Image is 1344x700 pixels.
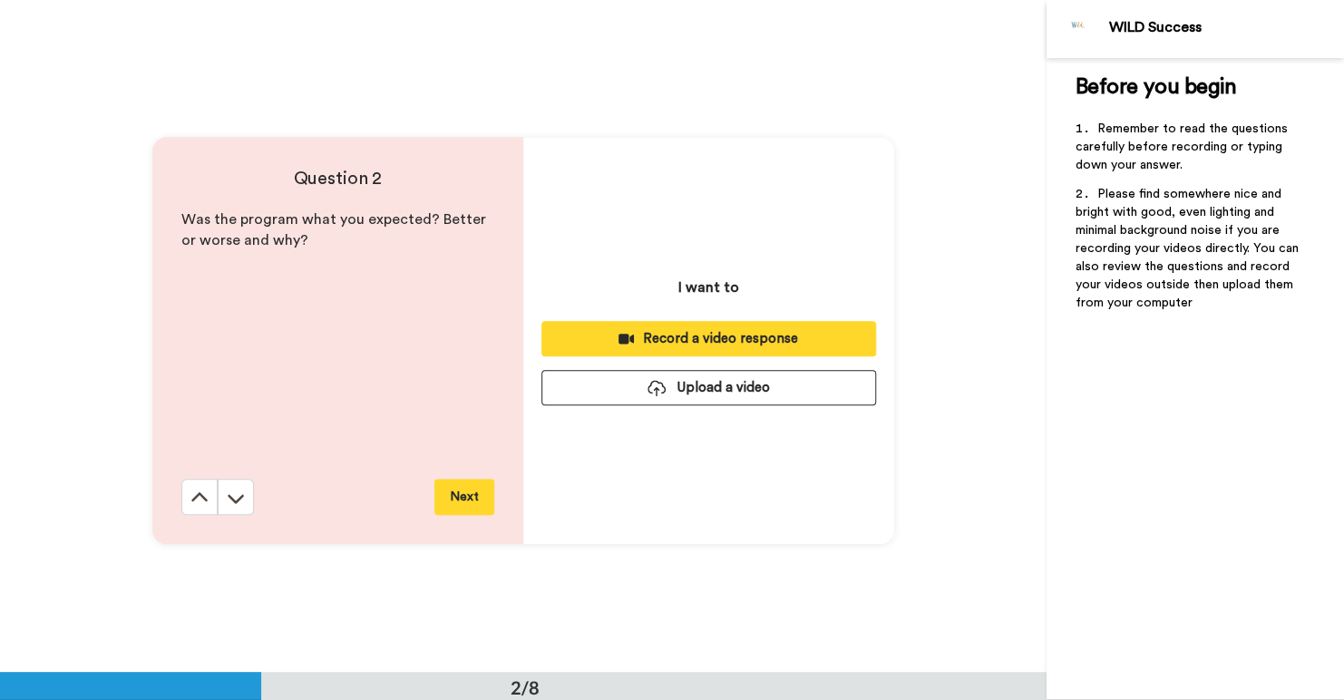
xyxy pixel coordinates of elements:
button: Upload a video [541,370,876,405]
img: Profile Image [1057,7,1100,51]
button: Record a video response [541,321,876,356]
div: Record a video response [556,329,862,348]
div: 2/8 [482,675,569,700]
span: Please find somewhere nice and bright with good, even lighting and minimal background noise if yo... [1076,188,1302,309]
h4: Question 2 [181,166,494,191]
div: WILD Success [1109,19,1343,36]
span: Remember to read the questions carefully before recording or typing down your answer. [1076,122,1291,171]
span: Before you begin [1076,76,1236,98]
button: Next [434,479,494,515]
span: Was the program what you expected? Better or worse and why? [181,212,490,248]
p: I want to [678,277,739,298]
